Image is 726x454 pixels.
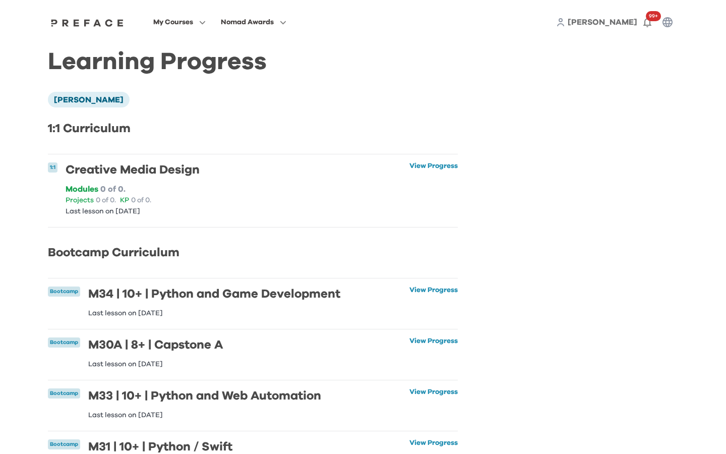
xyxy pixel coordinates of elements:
[120,197,129,204] p: KP
[150,16,209,29] button: My Courses
[568,16,637,28] a: [PERSON_NAME]
[48,120,458,138] h2: 1:1 Curriculum
[409,287,458,317] a: View Progress
[218,16,289,29] button: Nomad Awards
[88,287,340,302] h6: M34 | 10+ | Python and Game Development
[568,18,637,26] span: [PERSON_NAME]
[131,197,151,204] p: 0 of 0.
[48,18,126,26] a: Preface Logo
[88,412,321,419] p: Last lesson on [DATE]
[409,388,458,419] a: View Progress
[50,163,55,172] p: 1:1
[100,186,126,193] p: 0 of 0.
[221,16,274,28] span: Nomad Awards
[409,337,458,368] a: View Progress
[54,96,124,104] span: [PERSON_NAME]
[50,338,78,347] p: Bootcamp
[66,208,200,215] p: Last lesson on [DATE]
[50,440,78,449] p: Bootcamp
[88,337,223,353] h6: M30A | 8+ | Capstone A
[50,288,78,296] p: Bootcamp
[50,389,78,398] p: Bootcamp
[153,16,193,28] span: My Courses
[66,197,94,204] p: Projects
[66,186,98,193] p: Modules
[637,12,657,32] button: 99+
[48,19,126,27] img: Preface Logo
[48,56,458,68] h1: Learning Progress
[409,162,458,215] a: View Progress
[96,197,116,204] p: 0 of 0.
[88,361,223,368] p: Last lesson on [DATE]
[88,388,321,404] h6: M33 | 10+ | Python and Web Automation
[88,310,340,317] p: Last lesson on [DATE]
[66,162,200,178] h6: Creative Media Design
[48,244,458,262] h2: Bootcamp Curriculum
[646,11,661,21] span: 99+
